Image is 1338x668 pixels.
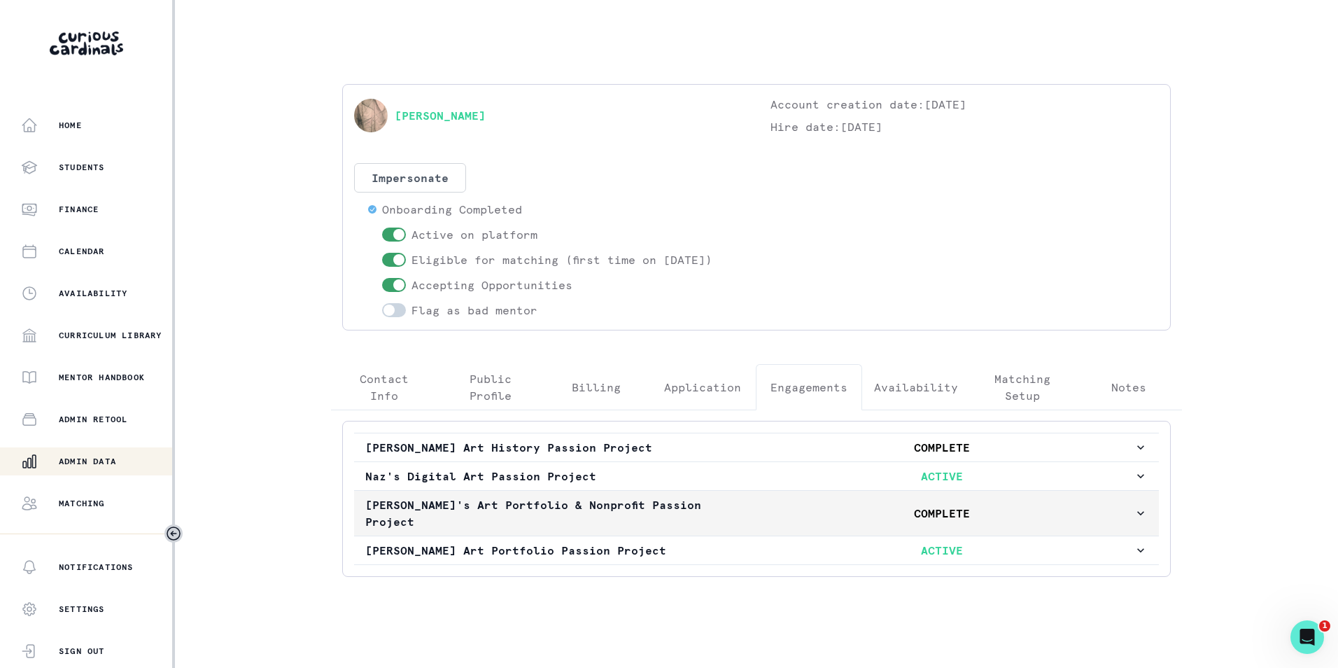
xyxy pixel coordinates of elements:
[395,107,486,124] a: [PERSON_NAME]
[749,439,1134,456] p: COMPLETE
[365,439,749,456] p: [PERSON_NAME] Art History Passion Project
[365,496,749,530] p: [PERSON_NAME]'s Art Portfolio & Nonprofit Passion Project
[59,414,127,425] p: Admin Retool
[1111,379,1146,396] p: Notes
[59,562,134,573] p: Notifications
[59,456,116,467] p: Admin Data
[572,379,621,396] p: Billing
[59,498,105,509] p: Matching
[411,302,537,319] p: Flag as bad mentor
[770,96,1159,113] p: Account creation date: [DATE]
[449,370,532,404] p: Public Profile
[343,370,425,404] p: Contact Info
[354,163,466,193] button: Impersonate
[411,277,572,293] p: Accepting Opportunities
[770,118,1159,135] p: Hire date: [DATE]
[982,370,1064,404] p: Matching Setup
[1319,620,1330,632] span: 1
[59,604,105,615] p: Settings
[59,120,82,131] p: Home
[59,372,145,383] p: Mentor Handbook
[749,542,1134,559] p: ACTIVE
[411,226,537,243] p: Active on platform
[164,524,183,543] button: Toggle sidebar
[50,32,123,55] img: Curious Cardinals Logo
[770,379,847,396] p: Engagements
[749,505,1134,522] p: COMPLETE
[354,462,1159,490] button: Naz's Digital Art Passion ProjectACTIVE
[382,201,522,218] p: Onboarding Completed
[59,162,105,173] p: Students
[874,379,958,396] p: Availability
[59,246,105,257] p: Calendar
[365,542,749,559] p: [PERSON_NAME] Art Portfolio Passion Project
[411,251,712,268] p: Eligible for matching (first time on [DATE])
[354,536,1159,564] button: [PERSON_NAME] Art Portfolio Passion ProjectACTIVE
[749,468,1134,485] p: ACTIVE
[59,204,99,215] p: Finance
[354,491,1159,536] button: [PERSON_NAME]'s Art Portfolio & Nonprofit Passion ProjectCOMPLETE
[365,468,749,485] p: Naz's Digital Art Passion Project
[59,646,105,657] p: Sign Out
[59,330,162,341] p: Curriculum Library
[59,288,127,299] p: Availability
[354,433,1159,461] button: [PERSON_NAME] Art History Passion ProjectCOMPLETE
[1290,620,1324,654] iframe: Intercom live chat
[664,379,741,396] p: Application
